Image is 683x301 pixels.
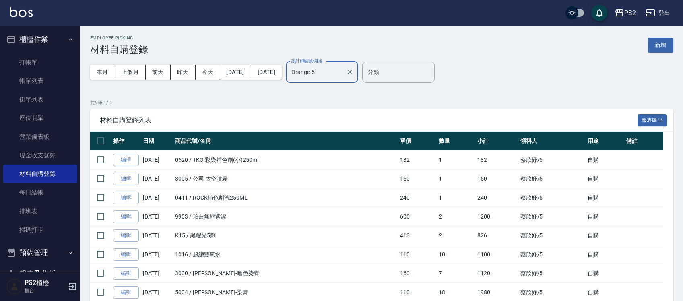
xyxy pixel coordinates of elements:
[171,65,196,80] button: 昨天
[437,264,475,283] td: 7
[638,116,667,124] a: 報表匯出
[475,264,518,283] td: 1120
[437,169,475,188] td: 1
[90,65,115,80] button: 本月
[146,65,171,80] button: 前天
[437,245,475,264] td: 10
[90,44,148,55] h3: 材料自購登錄
[141,207,173,226] td: [DATE]
[3,109,77,127] a: 座位開單
[3,202,77,221] a: 排班表
[398,132,437,150] th: 單價
[173,264,398,283] td: 3000 / [PERSON_NAME]-嗆色染膏
[173,150,398,169] td: 0520 / TKO-彩染補色劑(小)250ml
[113,192,139,204] a: 編輯
[611,5,639,21] button: PS2
[398,264,437,283] td: 160
[3,29,77,50] button: 櫃檯作業
[648,41,673,49] a: 新增
[141,264,173,283] td: [DATE]
[518,169,586,188] td: 蔡欣妤 /5
[173,188,398,207] td: 0411 / ROCK補色劑洗250ML
[3,242,77,263] button: 預約管理
[10,7,33,17] img: Logo
[586,264,624,283] td: 自購
[141,245,173,264] td: [DATE]
[113,286,139,299] a: 編輯
[141,169,173,188] td: [DATE]
[113,154,139,166] a: 編輯
[591,5,607,21] button: save
[398,226,437,245] td: 413
[586,207,624,226] td: 自購
[518,132,586,150] th: 領料人
[475,188,518,207] td: 240
[586,226,624,245] td: 自購
[113,173,139,185] a: 編輯
[398,207,437,226] td: 600
[475,226,518,245] td: 826
[586,245,624,264] td: 自購
[173,132,398,150] th: 商品代號/名稱
[398,169,437,188] td: 150
[3,221,77,239] a: 掃碼打卡
[3,53,77,72] a: 打帳單
[113,267,139,280] a: 編輯
[437,132,475,150] th: 數量
[100,116,638,124] span: 材料自購登錄列表
[398,245,437,264] td: 110
[141,226,173,245] td: [DATE]
[251,65,282,80] button: [DATE]
[173,169,398,188] td: 3005 / 公司-太空噴霧
[3,128,77,146] a: 營業儀表板
[624,132,663,150] th: 備註
[518,207,586,226] td: 蔡欣妤 /5
[624,8,636,18] div: PS2
[173,226,398,245] td: K15 / 黑耀光5劑
[90,99,673,106] p: 共 9 筆, 1 / 1
[6,278,23,295] img: Person
[475,150,518,169] td: 182
[3,263,77,284] button: 報表及分析
[3,165,77,183] a: 材料自購登錄
[437,226,475,245] td: 2
[437,207,475,226] td: 2
[475,207,518,226] td: 1200
[586,169,624,188] td: 自購
[642,6,673,21] button: 登出
[586,150,624,169] td: 自購
[437,188,475,207] td: 1
[344,66,355,78] button: Clear
[141,188,173,207] td: [DATE]
[25,279,66,287] h5: PS2櫃檯
[398,150,437,169] td: 182
[220,65,251,80] button: [DATE]
[90,35,148,41] h2: Employee Picking
[25,287,66,294] p: 櫃台
[3,90,77,109] a: 掛單列表
[518,150,586,169] td: 蔡欣妤 /5
[291,58,323,64] label: 設計師編號/姓名
[648,38,673,53] button: 新增
[115,65,146,80] button: 上個月
[3,72,77,90] a: 帳單列表
[141,132,173,150] th: 日期
[113,210,139,223] a: 編輯
[638,114,667,127] button: 報表匯出
[475,245,518,264] td: 1100
[518,245,586,264] td: 蔡欣妤 /5
[518,264,586,283] td: 蔡欣妤 /5
[141,150,173,169] td: [DATE]
[586,132,624,150] th: 用途
[113,248,139,261] a: 編輯
[398,188,437,207] td: 240
[111,132,141,150] th: 操作
[3,183,77,202] a: 每日結帳
[518,188,586,207] td: 蔡欣妤 /5
[173,207,398,226] td: 9903 / 珀藍無塵紫漂
[475,132,518,150] th: 小計
[437,150,475,169] td: 1
[586,188,624,207] td: 自購
[518,226,586,245] td: 蔡欣妤 /5
[196,65,220,80] button: 今天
